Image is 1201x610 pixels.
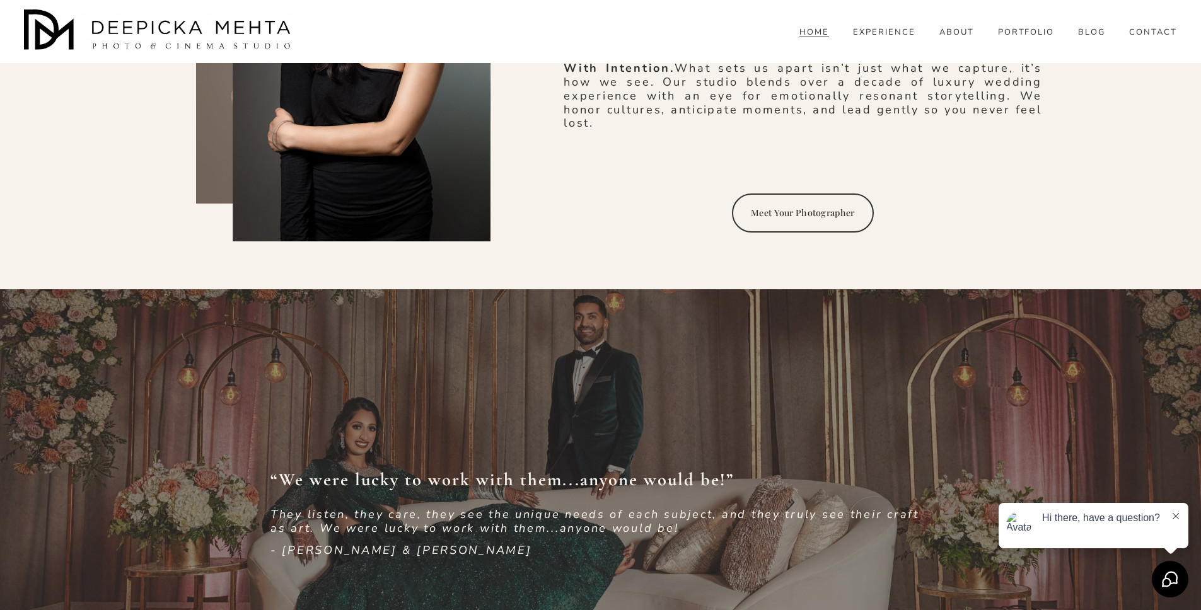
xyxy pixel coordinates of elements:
[24,9,295,54] img: Austin Wedding Photographer - Deepicka Mehta Photography &amp; Cinematography
[270,469,734,490] strong: “We were lucky to work with them...anyone would be!”
[1078,26,1105,38] a: folder dropdown
[270,507,924,536] em: They listen, they care, they see the unique needs of each subject, and they truly see their craft...
[732,193,874,233] a: Meet Your Photographer
[853,26,915,38] a: EXPERIENCE
[1078,28,1105,38] span: BLOG
[799,26,829,38] a: HOME
[270,543,532,558] em: - [PERSON_NAME] & [PERSON_NAME]
[998,26,1055,38] a: PORTFOLIO
[1129,26,1177,38] a: CONTACT
[939,26,974,38] a: ABOUT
